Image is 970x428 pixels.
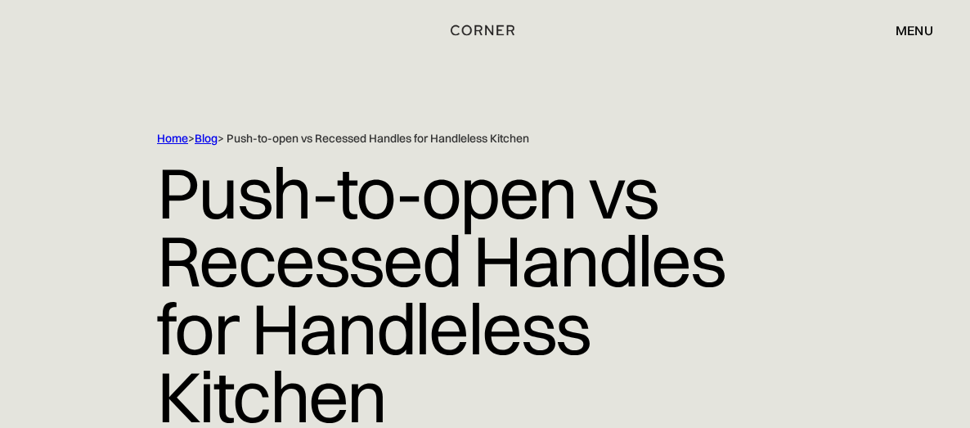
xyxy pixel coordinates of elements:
a: Blog [195,131,218,146]
div: > > Push-to-open vs Recessed Handles for Handleless Kitchen [157,131,813,146]
div: menu [896,24,933,37]
div: menu [879,16,933,44]
a: home [453,20,517,41]
a: Home [157,131,188,146]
